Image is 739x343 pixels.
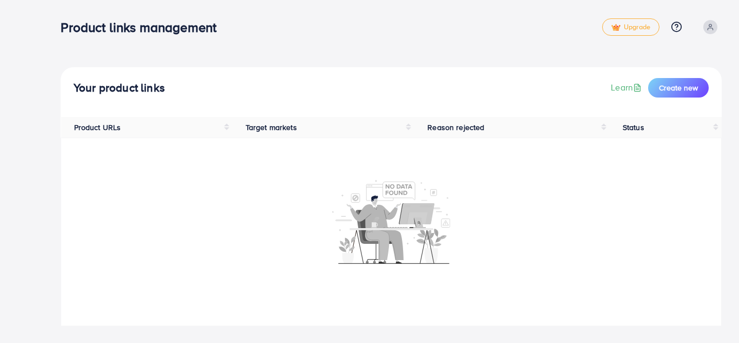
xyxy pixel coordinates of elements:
[74,81,165,95] h4: Your product links
[623,122,644,133] span: Status
[602,18,659,36] a: tickUpgrade
[611,24,621,31] img: tick
[74,122,121,133] span: Product URLs
[427,122,484,133] span: Reason rejected
[332,179,450,264] img: No account
[611,23,650,31] span: Upgrade
[611,81,644,94] a: Learn
[648,78,709,98] button: Create new
[61,20,225,35] h3: Product links management
[246,122,297,133] span: Target markets
[659,82,698,93] span: Create new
